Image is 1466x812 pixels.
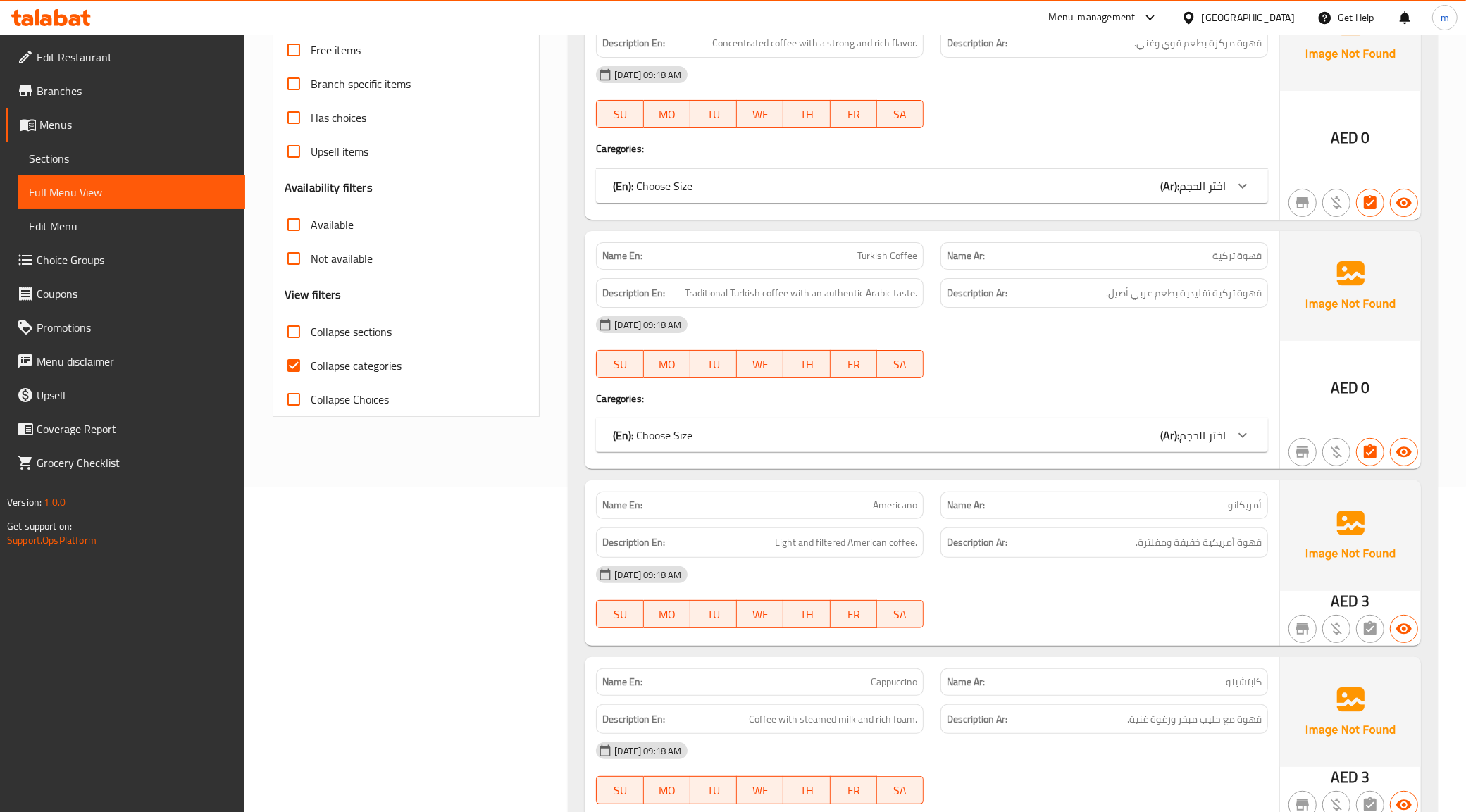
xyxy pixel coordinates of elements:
span: Light and filtered American coffee. [775,534,917,551]
span: SA [883,780,918,801]
span: Upsell items [311,143,368,160]
strong: Description En: [602,711,665,728]
span: TH [789,104,824,125]
span: FR [836,354,871,375]
span: [DATE] 09:18 AM [609,68,687,82]
span: Collapse Choices [311,391,389,408]
span: Traditional Turkish coffee with an authentic Arabic taste. [685,285,917,302]
button: TH [783,776,830,804]
a: Edit Restaurant [6,40,245,74]
span: Concentrated coffee with a strong and rich flavor. [712,35,917,52]
h4: Caregories: [596,392,1268,406]
button: MO [644,350,690,378]
span: SU [602,604,638,625]
span: قهوة مع حليب مبخر ورغوة غنية. [1127,711,1262,728]
strong: Name En: [602,498,642,513]
span: Americano [873,498,917,513]
span: Collapse sections [311,323,392,340]
span: AED [1331,374,1358,401]
span: Menu disclaimer [37,353,234,370]
h4: Caregories: [596,142,1268,156]
button: WE [737,600,783,628]
button: Purchased item [1322,438,1350,466]
strong: Description En: [602,35,665,52]
span: TU [696,104,731,125]
span: SA [883,354,918,375]
a: Branches [6,74,245,108]
button: SU [596,350,643,378]
span: Collapse categories [311,357,402,374]
span: FR [836,780,871,801]
div: [GEOGRAPHIC_DATA] [1202,10,1295,25]
span: قهوة مركزة بطعم قوي وغني. [1134,35,1262,52]
span: FR [836,104,871,125]
span: MO [650,104,685,125]
span: Menus [39,116,234,133]
a: Promotions [6,311,245,344]
button: SU [596,776,643,804]
span: TH [789,354,824,375]
button: MO [644,100,690,128]
button: SA [877,600,924,628]
button: TU [690,776,737,804]
span: [DATE] 09:18 AM [609,744,687,758]
p: Choose Size [613,177,692,194]
button: TU [690,350,737,378]
button: Available [1390,615,1418,643]
span: WE [743,104,778,125]
button: TH [783,600,830,628]
span: 0 [1362,124,1370,151]
span: SU [602,354,638,375]
img: Ae5nvW7+0k+MAAAAAElFTkSuQmCC [1280,657,1421,767]
strong: Description Ar: [947,35,1007,52]
span: WE [743,780,778,801]
strong: Name Ar: [947,675,985,689]
a: Grocery Checklist [6,446,245,480]
strong: Name En: [602,675,642,689]
span: Coverage Report [37,420,234,437]
div: (En): Choose Size(Ar):اختر الحجم [596,418,1268,452]
span: WE [743,604,778,625]
span: أمريكانو [1228,498,1262,513]
span: اختر الحجم [1179,175,1226,196]
span: AED [1331,124,1358,151]
span: SU [602,780,638,801]
span: [DATE] 09:18 AM [609,568,687,582]
span: SA [883,104,918,125]
a: Edit Menu [18,209,245,243]
div: (En): Choose Size(Ar):اختر الحجم [596,169,1268,203]
span: Coupons [37,285,234,302]
button: Purchased item [1322,189,1350,217]
button: WE [737,776,783,804]
span: MO [650,604,685,625]
button: WE [737,350,783,378]
strong: Name Ar: [947,498,985,513]
span: Get support on: [7,517,72,535]
span: 3 [1362,587,1370,615]
div: Menu-management [1049,9,1136,26]
span: Choice Groups [37,251,234,268]
span: Branch specific items [311,75,411,92]
span: Full Menu View [29,184,234,201]
button: FR [831,350,877,378]
strong: Name En: [602,249,642,263]
span: 3 [1362,763,1370,791]
strong: Description Ar: [947,711,1007,728]
span: Edit Restaurant [37,49,234,65]
button: SA [877,350,924,378]
span: TH [789,604,824,625]
span: AED [1331,587,1358,615]
strong: Description Ar: [947,534,1007,551]
img: Ae5nvW7+0k+MAAAAAElFTkSuQmCC [1280,231,1421,341]
span: قهوة تركية [1212,249,1262,263]
button: Available [1390,189,1418,217]
button: TH [783,100,830,128]
button: SU [596,100,643,128]
span: Cappuccino [871,675,917,689]
span: Available [311,216,354,233]
strong: Description En: [602,534,665,551]
span: Edit Menu [29,218,234,235]
button: SU [596,600,643,628]
button: Has choices [1356,189,1384,217]
button: WE [737,100,783,128]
